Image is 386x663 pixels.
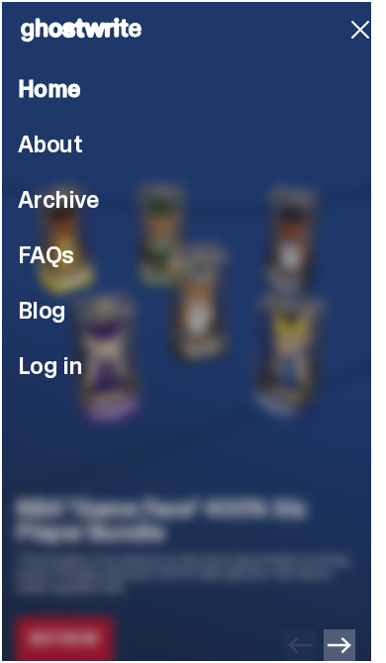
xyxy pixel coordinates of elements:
[18,133,82,156] a: About
[18,77,80,101] a: Home
[18,299,66,323] a: Blog
[18,188,99,212] a: Archive
[18,243,74,267] a: FAQs
[324,629,355,661] button: Next
[18,354,81,378] a: Log in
